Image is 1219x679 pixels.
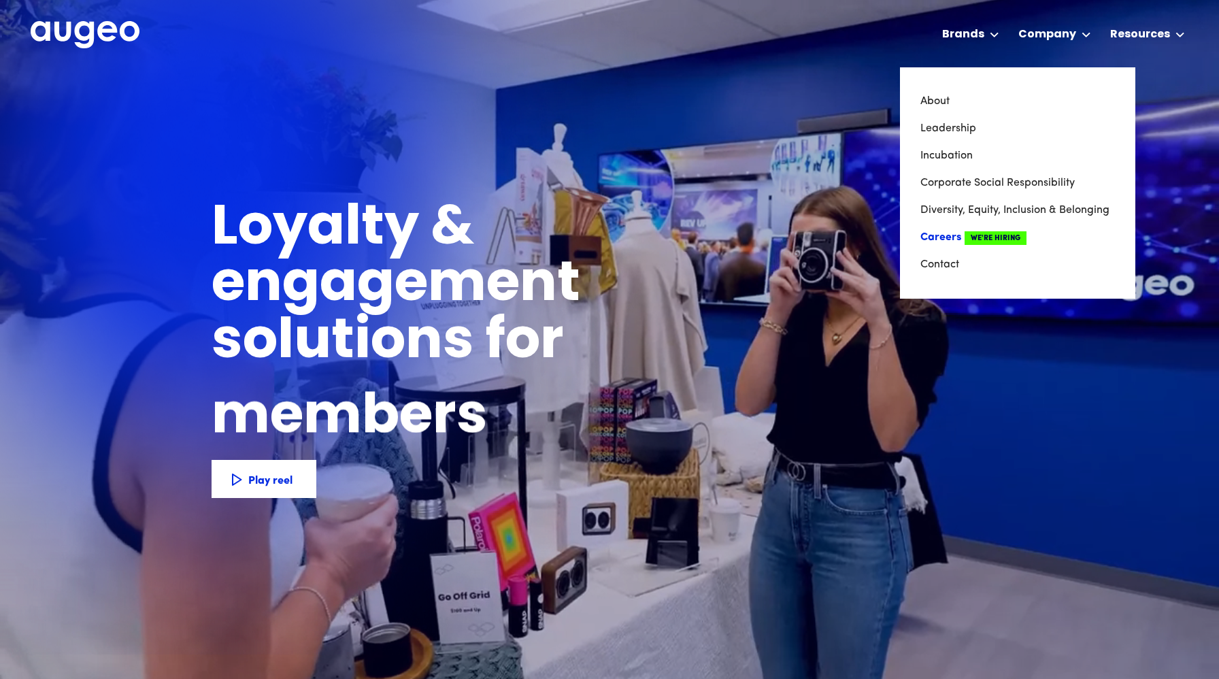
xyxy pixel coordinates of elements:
a: Contact [920,251,1115,278]
a: Leadership [920,115,1115,142]
a: home [31,21,139,50]
img: Augeo's full logo in white. [31,21,139,49]
a: CareersWe're Hiring [920,224,1115,251]
a: Diversity, Equity, Inclusion & Belonging [920,197,1115,224]
nav: Company [900,67,1135,299]
div: Company [1018,27,1076,43]
a: Incubation [920,142,1115,169]
div: Brands [942,27,984,43]
span: We're Hiring [965,231,1026,245]
div: Resources [1110,27,1170,43]
a: Corporate Social Responsibility [920,169,1115,197]
a: About [920,88,1115,115]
